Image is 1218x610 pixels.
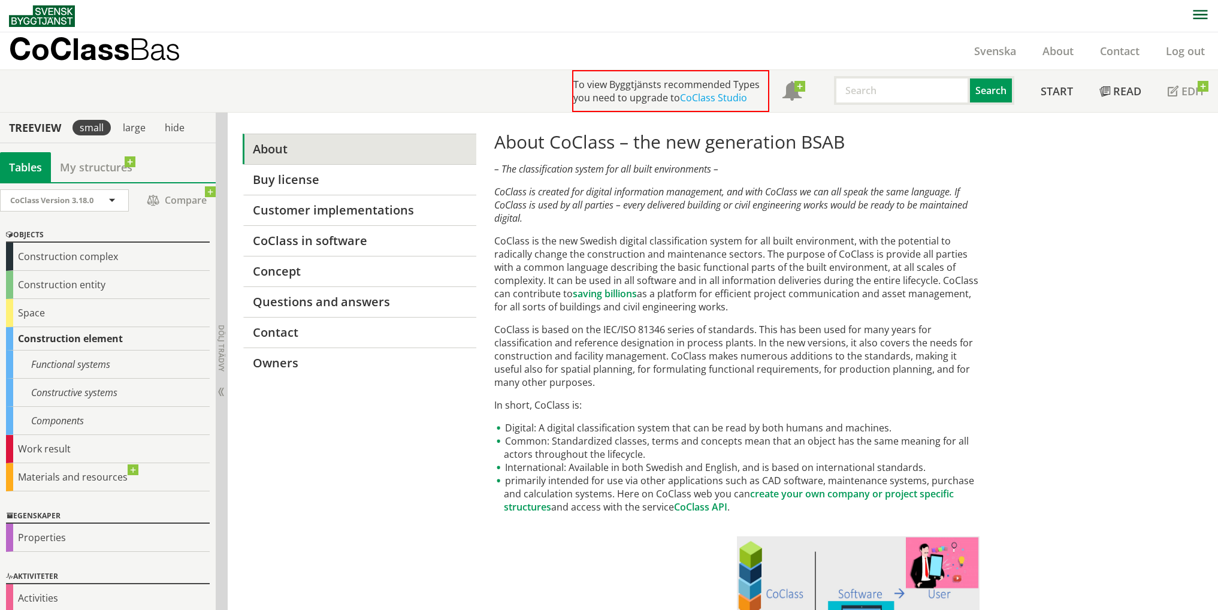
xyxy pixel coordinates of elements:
[494,461,979,474] li: International: Available in both Swedish and English, and is based on international standards.
[494,162,718,176] em: – The classification system for all built environments –
[9,5,75,27] img: Svensk Byggtjänst
[9,32,206,70] a: CoClassBas
[961,44,1029,58] a: Svenska
[1086,70,1154,112] a: Read
[674,500,727,514] a: CoClass API
[51,152,141,182] a: My structures
[2,121,68,134] div: Treeview
[573,287,637,300] a: saving billions
[243,317,476,348] a: Contact
[6,327,210,351] div: Construction element
[6,524,210,552] div: Properties
[243,164,476,195] a: Buy license
[1153,44,1218,58] a: Log out
[6,228,210,243] div: Objects
[572,70,769,112] div: To view Byggtjänsts recommended Types you need to upgrade to
[494,323,979,389] p: CoClass is based on the IEC/ISO 81346 series of standards. This has been used for many years for ...
[1087,44,1153,58] a: Contact
[494,131,979,153] h1: About CoClass – the new generation BSAB
[494,474,979,514] li: primarily intended for use via other applications such as CAD software, maintenance systems, purc...
[494,421,979,434] li: Digital: A digital classification system that can be read by both humans and machines.
[243,134,476,164] a: About
[1041,84,1073,98] span: Start
[6,299,210,327] div: Space
[834,76,970,105] input: Search
[6,463,210,491] div: Materials and resources
[10,195,93,206] span: CoClass Version 3.18.0
[243,256,476,286] a: Concept
[1029,44,1087,58] a: About
[6,379,210,407] div: Constructive systems
[1154,70,1218,112] a: Edit
[243,225,476,256] a: CoClass in software
[504,487,954,514] a: create your own company or project specific structures
[494,398,979,412] p: In short, CoClass is:
[494,185,968,225] em: CoClass is created for digital information management, and with CoClass we can all speak the same...
[1027,70,1086,112] a: Start
[6,570,210,584] div: Aktiviteter
[6,243,210,271] div: Construction complex
[1113,84,1141,98] span: Read
[216,325,226,372] span: Dölj trädvy
[141,190,213,211] span: Compare
[72,120,111,135] div: small
[970,76,1014,105] button: Search
[243,195,476,225] a: Customer implementations
[6,351,210,379] div: Functional systems
[129,31,180,67] span: Bas
[116,120,153,135] div: large
[782,83,802,102] span: Notifications
[243,348,476,378] a: Owners
[6,407,210,435] div: Components
[243,286,476,317] a: Questions and answers
[6,435,210,463] div: Work result
[9,42,180,56] p: CoClass
[158,120,192,135] div: hide
[680,91,747,104] a: CoClass Studio
[494,234,979,313] p: CoClass is the new Swedish digital classification system for all built environment, with the pote...
[6,509,210,524] div: Egenskaper
[1181,84,1205,98] span: Edit
[494,434,979,461] li: Common: Standardized classes, terms and concepts mean that an object has the same meaning for all...
[6,271,210,299] div: Construction entity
